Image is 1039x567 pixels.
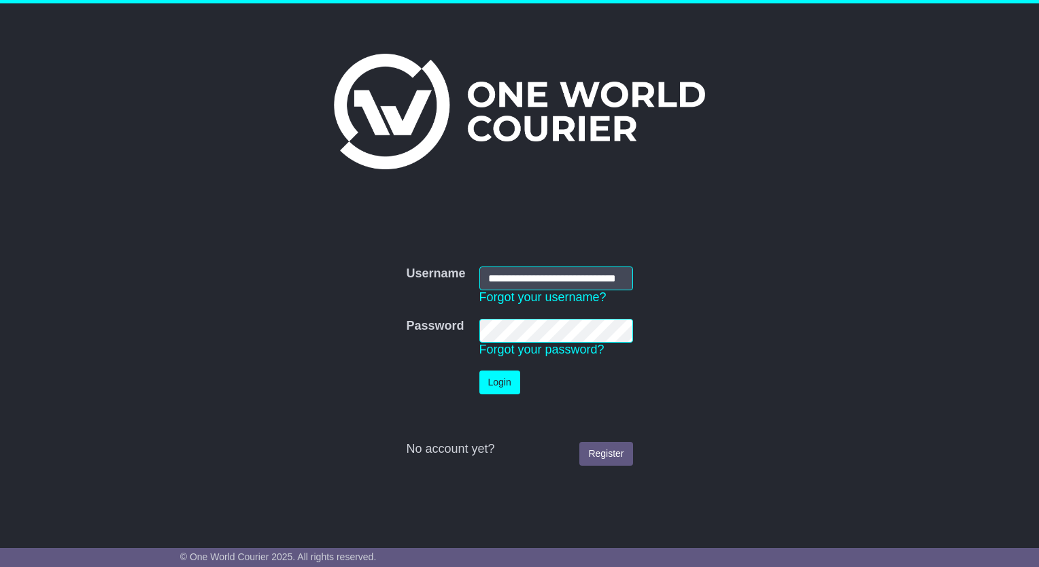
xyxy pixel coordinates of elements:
[180,551,377,562] span: © One World Courier 2025. All rights reserved.
[334,54,705,169] img: One World
[479,371,520,394] button: Login
[479,343,604,356] a: Forgot your password?
[406,267,465,281] label: Username
[479,290,607,304] a: Forgot your username?
[406,319,464,334] label: Password
[579,442,632,466] a: Register
[406,442,632,457] div: No account yet?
